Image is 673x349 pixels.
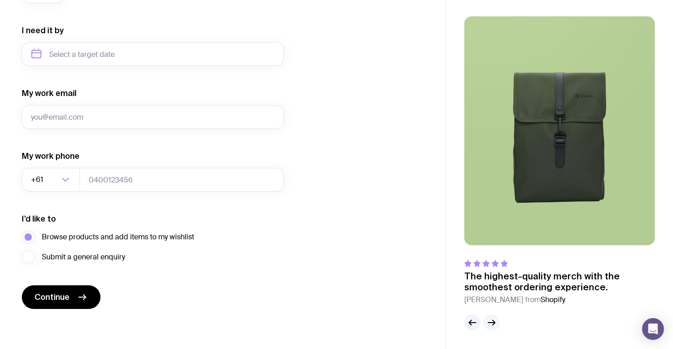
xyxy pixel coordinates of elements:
[22,25,64,36] label: I need it by
[42,252,125,263] span: Submit a general enquiry
[35,292,70,303] span: Continue
[22,213,56,224] label: I’d like to
[464,294,655,305] cite: [PERSON_NAME] from
[22,88,76,99] label: My work email
[22,42,284,66] input: Select a target date
[22,105,284,129] input: you@email.com
[31,168,45,192] span: +61
[22,168,80,192] div: Search for option
[45,168,59,192] input: Search for option
[42,232,194,243] span: Browse products and add items to my wishlist
[541,295,565,304] span: Shopify
[22,285,100,309] button: Continue
[642,318,664,340] div: Open Intercom Messenger
[22,151,80,162] label: My work phone
[80,168,284,192] input: 0400123456
[464,271,655,293] p: The highest-quality merch with the smoothest ordering experience.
